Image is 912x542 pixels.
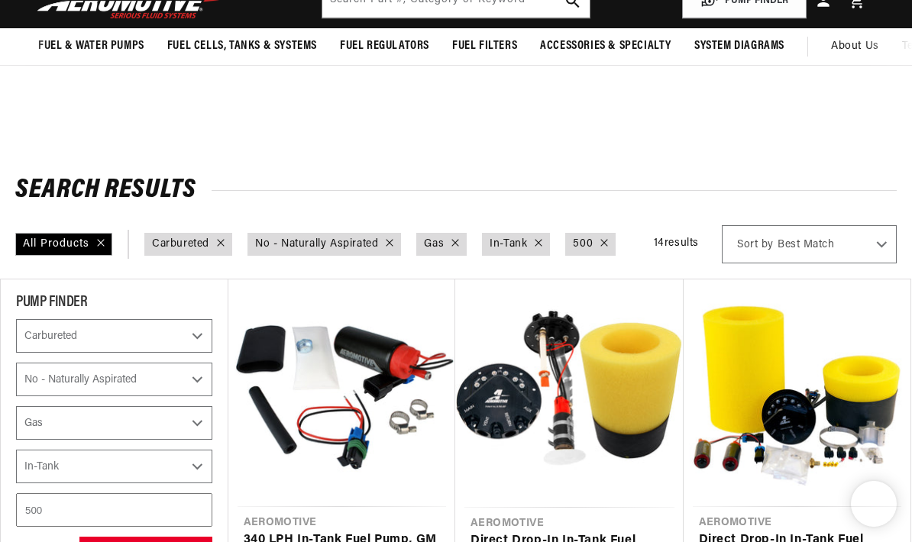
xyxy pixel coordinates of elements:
[16,450,212,483] select: Mounting
[424,236,444,253] a: Gas
[152,236,209,253] a: Carbureted
[540,38,671,54] span: Accessories & Specialty
[328,28,441,64] summary: Fuel Regulators
[737,237,774,253] span: Sort by
[16,319,212,353] select: CARB or EFI
[573,236,593,253] a: 500
[490,236,527,253] a: In-Tank
[722,225,897,263] select: Sort by
[167,38,317,54] span: Fuel Cells, Tanks & Systems
[529,28,683,64] summary: Accessories & Specialty
[15,233,112,256] div: All Products
[441,28,529,64] summary: Fuel Filters
[820,28,891,65] a: About Us
[340,38,429,54] span: Fuel Regulators
[27,28,156,64] summary: Fuel & Water Pumps
[38,38,144,54] span: Fuel & Water Pumps
[255,236,378,253] a: No - Naturally Aspirated
[156,28,328,64] summary: Fuel Cells, Tanks & Systems
[452,38,517,54] span: Fuel Filters
[16,295,88,310] span: PUMP FINDER
[15,179,897,203] h2: Search Results
[16,406,212,440] select: Fuel
[654,237,699,249] span: 14 results
[831,40,879,52] span: About Us
[16,493,212,527] input: Enter Horsepower
[16,363,212,396] select: Power Adder
[694,38,784,54] span: System Diagrams
[683,28,796,64] summary: System Diagrams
